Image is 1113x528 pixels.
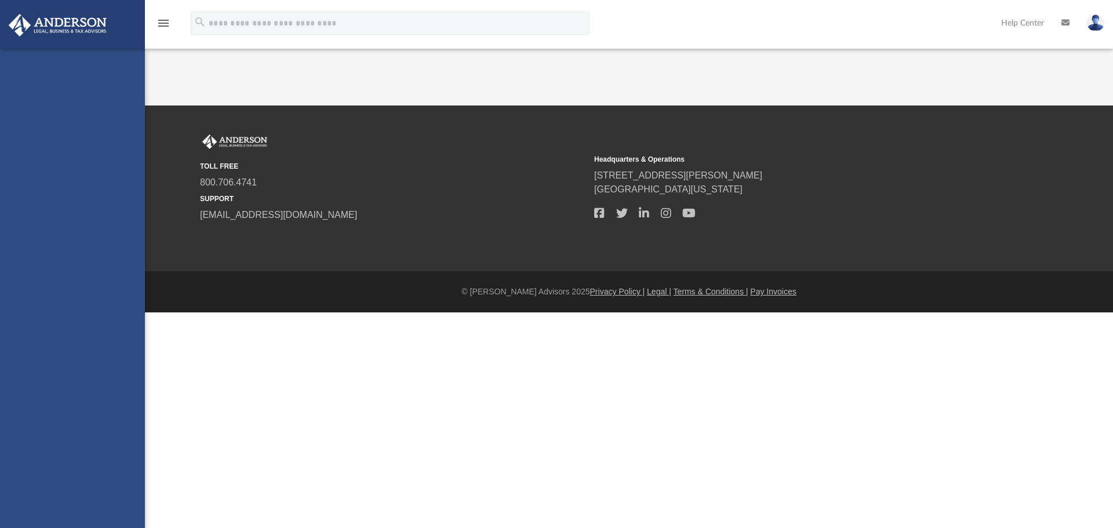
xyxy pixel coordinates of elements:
a: [GEOGRAPHIC_DATA][US_STATE] [594,184,743,194]
i: search [194,16,206,28]
a: 800.706.4741 [200,177,257,187]
img: User Pic [1087,14,1104,31]
i: menu [157,16,170,30]
img: Anderson Advisors Platinum Portal [200,134,270,150]
a: menu [157,22,170,30]
a: [EMAIL_ADDRESS][DOMAIN_NAME] [200,210,357,220]
small: Headquarters & Operations [594,154,980,165]
a: Terms & Conditions | [674,287,748,296]
a: [STREET_ADDRESS][PERSON_NAME] [594,170,762,180]
small: TOLL FREE [200,161,586,172]
small: SUPPORT [200,194,586,204]
img: Anderson Advisors Platinum Portal [5,14,110,37]
a: Pay Invoices [750,287,796,296]
div: © [PERSON_NAME] Advisors 2025 [145,286,1113,298]
a: Privacy Policy | [590,287,645,296]
a: Legal | [647,287,671,296]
